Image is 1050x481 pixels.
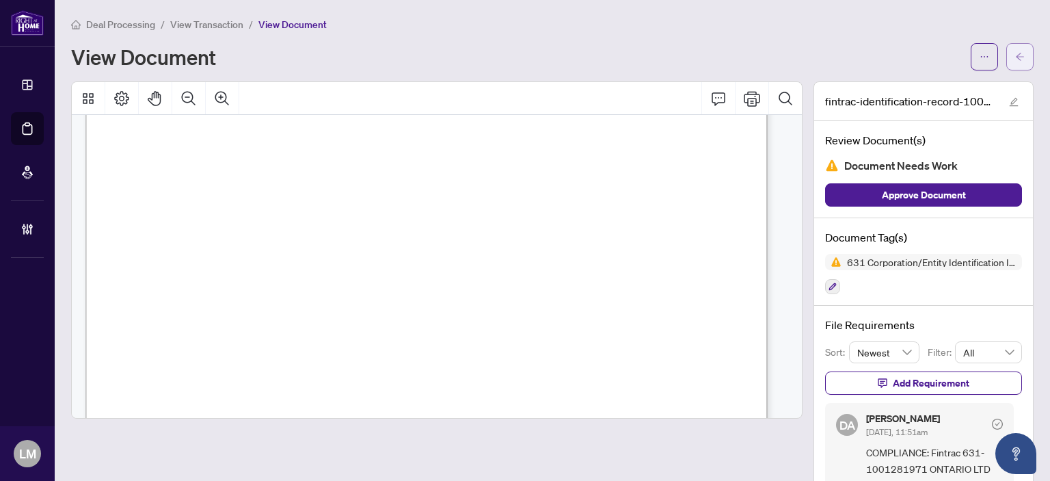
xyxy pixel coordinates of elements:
[825,254,842,270] img: Status Icon
[866,414,940,424] h5: [PERSON_NAME]
[980,52,989,62] span: ellipsis
[825,372,1022,395] button: Add Requirement
[825,93,996,109] span: fintrac-identification-record-1001281971-ontario-ltd-20250728-090106.pdf
[963,342,1014,363] span: All
[893,372,969,394] span: Add Requirement
[825,229,1022,246] h4: Document Tag(s)
[71,46,216,68] h1: View Document
[844,157,958,175] span: Document Needs Work
[170,18,243,31] span: View Transaction
[11,10,44,36] img: logo
[882,184,966,206] span: Approve Document
[1009,97,1019,107] span: edit
[86,18,155,31] span: Deal Processing
[992,419,1003,430] span: check-circle
[161,16,165,32] li: /
[1015,52,1025,62] span: arrow-left
[839,416,855,434] span: DA
[866,427,928,437] span: [DATE], 11:51am
[249,16,253,32] li: /
[995,433,1036,474] button: Open asap
[258,18,327,31] span: View Document
[19,444,36,463] span: LM
[842,257,1022,267] span: 631 Corporation/Entity Identification InformationRecord
[825,159,839,172] img: Document Status
[825,132,1022,148] h4: Review Document(s)
[825,183,1022,207] button: Approve Document
[857,342,912,363] span: Newest
[71,20,81,29] span: home
[825,317,1022,333] h4: File Requirements
[928,345,955,360] p: Filter:
[825,345,849,360] p: Sort:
